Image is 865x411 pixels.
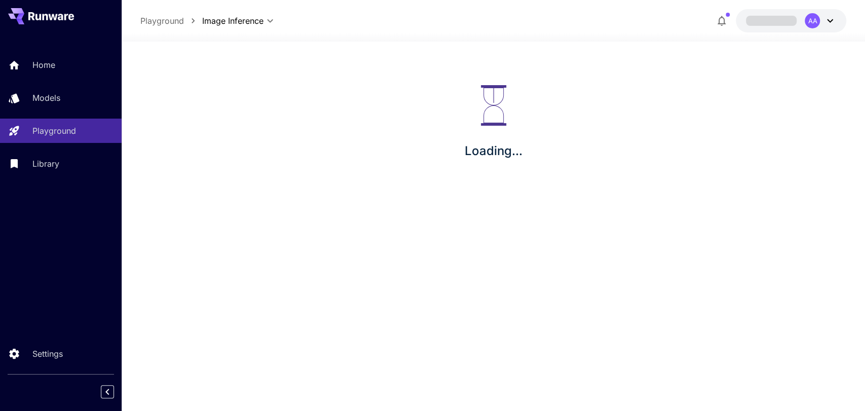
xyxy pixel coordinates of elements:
div: Collapse sidebar [108,383,122,401]
p: Models [32,92,60,104]
button: AA [736,9,846,32]
button: Collapse sidebar [101,385,114,398]
div: AA [805,13,820,28]
a: Playground [140,15,184,27]
nav: breadcrumb [140,15,202,27]
span: Image Inference [202,15,264,27]
p: Loading... [465,142,522,160]
p: Settings [32,348,63,360]
p: Playground [32,125,76,137]
p: Library [32,158,59,170]
p: Home [32,59,55,71]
